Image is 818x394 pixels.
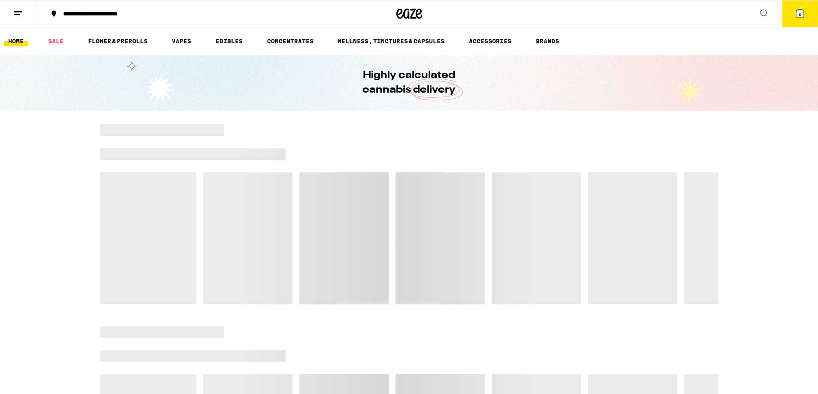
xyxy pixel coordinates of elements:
[465,36,516,46] a: ACCESSORIES
[782,0,818,27] button: 6
[333,36,449,46] a: WELLNESS, TINCTURES & CAPSULES
[44,36,68,46] a: SALE
[4,36,28,46] a: HOME
[532,36,563,46] button: BRANDS
[338,68,480,97] h1: Highly calculated cannabis delivery
[167,36,195,46] a: VAPES
[799,12,801,17] span: 6
[84,36,152,46] a: FLOWER & PREROLLS
[263,36,318,46] a: CONCENTRATES
[211,36,247,46] a: EDIBLES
